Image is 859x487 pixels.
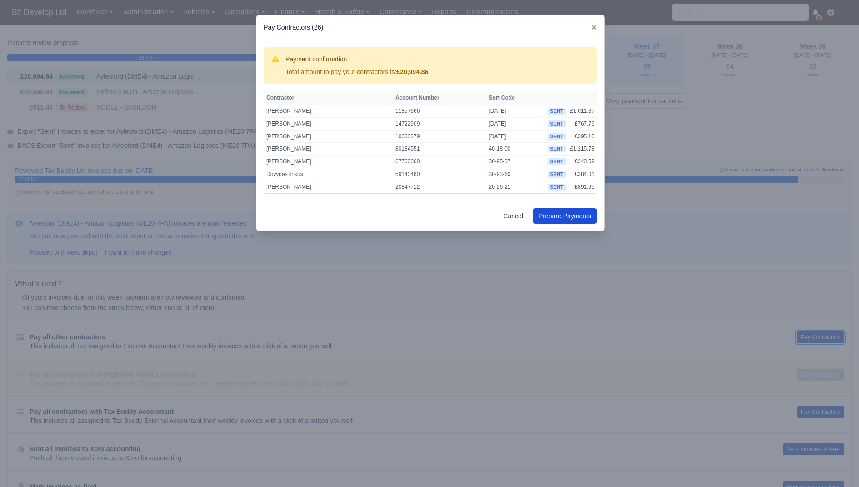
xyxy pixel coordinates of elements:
span: sent [548,158,565,165]
td: 67763660 [393,156,487,168]
td: 10603679 [393,130,487,143]
div: Total amount to pay your contractors is: [285,67,428,76]
td: £395.10 [568,130,597,143]
span: sent [548,108,565,115]
td: [PERSON_NAME] [264,117,393,130]
td: 20-26-21 [487,181,546,193]
td: [PERSON_NAME] [264,105,393,117]
td: £1,215.78 [568,143,597,156]
th: Account Number [393,91,487,105]
span: sent [548,184,565,191]
td: £767.76 [568,117,597,130]
iframe: Chat Widget [814,443,859,487]
h3: Payment confirmation [285,55,428,64]
td: [PERSON_NAME] [264,130,393,143]
td: 11857666 [393,105,487,117]
span: sent [548,146,565,152]
th: Contractor [264,91,393,105]
span: sent [548,120,565,127]
button: Prepare Payments [533,208,597,224]
td: [PERSON_NAME] [264,156,393,168]
td: 20847712 [393,181,487,193]
th: Sort Code [487,91,546,105]
td: 30-93-60 [487,168,546,181]
a: Cancel [497,208,529,224]
td: £1,011.37 [568,105,597,117]
span: sent [548,133,565,140]
strong: £20,994.86 [396,68,428,75]
td: [DATE] [487,117,546,130]
td: £240.59 [568,156,597,168]
td: 59143460 [393,168,487,181]
td: £891.95 [568,181,597,193]
span: sent [548,171,565,178]
td: 30-95-37 [487,156,546,168]
td: [DATE] [487,130,546,143]
td: Dovydas linkus [264,168,393,181]
div: Pay Contractors (26) [256,15,604,40]
td: [PERSON_NAME] [264,143,393,156]
td: 40-18-00 [487,143,546,156]
td: [DATE] [487,105,546,117]
td: 14722909 [393,117,487,130]
td: [PERSON_NAME] [264,181,393,193]
td: £384.01 [568,168,597,181]
td: 80184551 [393,143,487,156]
